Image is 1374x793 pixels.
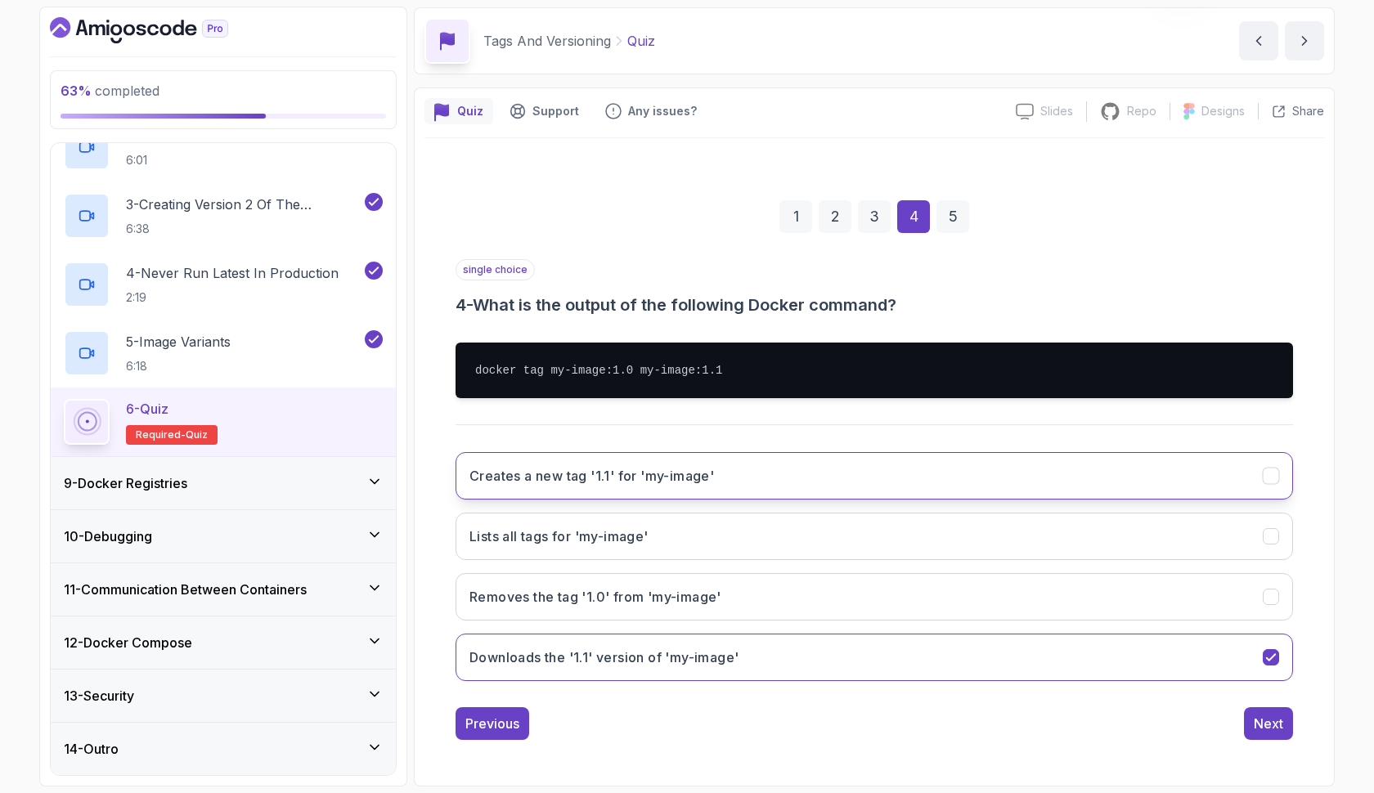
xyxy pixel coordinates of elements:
[1244,707,1293,740] button: Next
[424,98,493,124] button: quiz button
[469,587,721,607] h3: Removes the tag '1.0' from 'my-image'
[126,195,361,214] p: 3 - Creating Version 2 Of The Dashboard
[64,526,152,546] h3: 10 - Debugging
[1127,103,1156,119] p: Repo
[126,358,231,374] p: 6:18
[457,103,483,119] p: Quiz
[897,200,930,233] div: 4
[1285,21,1324,60] button: next content
[469,647,739,667] h3: Downloads the '1.1' version of 'my-image'
[1040,103,1073,119] p: Slides
[469,466,714,486] h3: Creates a new tag '1.1' for 'my-image'
[51,616,396,669] button: 12-Docker Compose
[126,263,339,283] p: 4 - Never Run Latest In Production
[858,200,891,233] div: 3
[64,193,383,239] button: 3-Creating Version 2 Of The Dashboard6:38
[456,707,529,740] button: Previous
[64,124,383,170] button: 2-Creating Tags6:01
[469,526,649,546] h3: Lists all tags for 'my-image'
[1239,21,1278,60] button: previous content
[465,714,519,733] div: Previous
[628,103,697,119] p: Any issues?
[51,723,396,775] button: 14-Outro
[532,103,579,119] p: Support
[1254,714,1283,733] div: Next
[64,262,383,307] button: 4-Never Run Latest In Production2:19
[1292,103,1324,119] p: Share
[61,83,159,99] span: completed
[64,633,192,652] h3: 12 - Docker Compose
[779,200,812,233] div: 1
[126,332,231,352] p: 5 - Image Variants
[595,98,707,124] button: Feedback button
[456,634,1293,681] button: Downloads the '1.1' version of 'my-image'
[456,343,1293,398] pre: docker tag my-image:1.0 my-image:1.1
[456,452,1293,500] button: Creates a new tag '1.1' for 'my-image'
[1258,103,1324,119] button: Share
[64,330,383,376] button: 5-Image Variants6:18
[456,573,1293,621] button: Removes the tag '1.0' from 'my-image'
[64,739,119,759] h3: 14 - Outro
[64,686,134,706] h3: 13 - Security
[126,152,224,168] p: 6:01
[456,259,535,280] p: single choice
[126,221,361,237] p: 6:38
[51,510,396,562] button: 10-Debugging
[627,31,655,51] p: Quiz
[819,200,851,233] div: 2
[51,563,396,616] button: 11-Communication Between Containers
[51,457,396,509] button: 9-Docker Registries
[50,17,266,43] a: Dashboard
[136,428,186,441] span: Required-
[186,428,208,441] span: quiz
[126,289,339,306] p: 2:19
[64,473,187,493] h3: 9 - Docker Registries
[500,98,589,124] button: Support button
[1201,103,1245,119] p: Designs
[51,670,396,722] button: 13-Security
[483,31,611,51] p: Tags And Versioning
[126,399,168,419] p: 6 - Quiz
[61,83,92,99] span: 63 %
[456,293,1293,316] h3: 4 - What is the output of the following Docker command?
[64,399,383,445] button: 6-QuizRequired-quiz
[456,513,1293,560] button: Lists all tags for 'my-image'
[64,580,307,599] h3: 11 - Communication Between Containers
[936,200,969,233] div: 5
